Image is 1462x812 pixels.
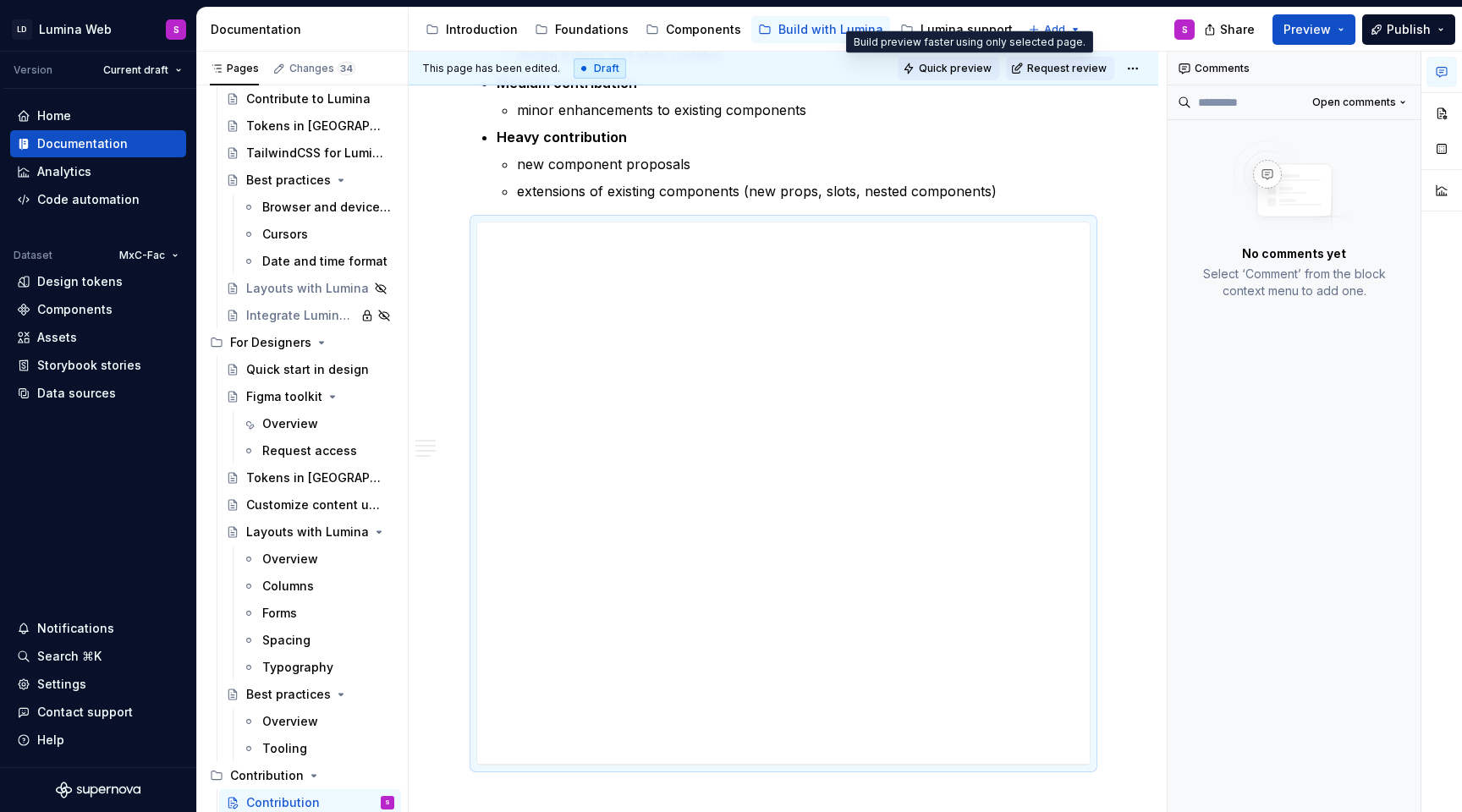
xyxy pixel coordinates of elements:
strong: Heavy contribution [497,129,627,145]
button: LDLumina WebS [3,11,193,47]
div: Page tree [419,13,1020,47]
a: Overview [235,708,401,735]
button: Notifications [10,615,186,642]
a: Home [10,102,186,129]
div: Forms [262,605,297,622]
div: Pages [210,62,259,75]
a: Typography [235,654,401,681]
div: Date and time format [262,253,387,270]
p: Select ‘Comment’ from the block context menu to add one. [1188,266,1400,299]
div: Data sources [37,385,116,402]
div: Overview [262,713,318,730]
a: Introduction [419,16,525,43]
a: Best practices [219,681,401,708]
a: Foundations [528,16,635,43]
div: Changes [289,62,355,75]
div: Request access [262,442,357,459]
a: Documentation [10,130,186,157]
a: Analytics [10,158,186,185]
span: Open comments [1312,96,1396,109]
div: Notifications [37,620,114,637]
div: Spacing [262,632,311,649]
div: Build with Lumina [778,21,883,38]
a: Layouts with Lumina [219,275,401,302]
a: Integrate Lumina in apps [219,302,401,329]
div: Layouts with Lumina [246,280,369,297]
span: Preview [1283,21,1331,38]
div: Documentation [211,21,401,38]
a: Customize content using slot [219,491,401,518]
div: Contribute to Lumina [246,91,371,107]
div: Tooling [262,740,307,757]
div: Best practices [246,686,331,703]
button: Open comments [1305,91,1414,114]
a: Build with Lumina [751,16,890,43]
div: Overview [262,551,318,568]
button: Search ⌘K [10,643,186,670]
a: Layouts with Lumina [219,518,401,546]
div: S [1182,23,1188,36]
div: Assets [37,329,77,346]
button: Share [1195,14,1266,45]
a: Date and time format [235,248,401,275]
svg: Supernova Logo [56,782,140,798]
div: LD [12,19,32,40]
a: Request access [235,437,401,464]
button: Request review [1006,57,1114,80]
button: Contact support [10,699,186,726]
div: Customize content using slot [246,497,386,513]
p: No comments yet [1242,245,1346,262]
span: Request review [1027,62,1107,75]
button: Current draft [96,58,190,82]
a: Overview [235,546,401,573]
div: Tokens in [GEOGRAPHIC_DATA] [246,118,386,134]
div: Contribution [203,762,401,789]
a: Spacing [235,627,401,654]
div: Build preview faster using only selected page. [846,31,1093,53]
div: Contribution [246,794,320,811]
div: Lumina Web [39,21,112,38]
a: Tokens in [GEOGRAPHIC_DATA] [219,464,401,491]
div: Draft [574,58,626,79]
a: Lumina support [893,16,1020,43]
div: Storybook stories [37,357,141,374]
div: Introduction [446,21,518,38]
button: Add [1023,18,1086,41]
div: Help [37,732,64,749]
p: minor enhancements to existing components [517,100,1091,120]
span: Add [1044,23,1065,36]
div: Tokens in [GEOGRAPHIC_DATA] [246,469,386,486]
div: Browser and device support [262,199,391,216]
div: Foundations [555,21,629,38]
div: Contribution [230,767,304,784]
div: TailwindCSS for Lumina [246,145,386,162]
a: Best practices [219,167,401,194]
div: Version [14,63,52,77]
div: Layouts with Lumina [246,524,369,540]
span: Quick preview [919,62,992,75]
button: Publish [1362,14,1455,45]
div: Dataset [14,249,52,262]
a: Settings [10,671,186,698]
div: Home [37,107,71,124]
div: Cursors [262,226,308,243]
span: Share [1220,21,1255,38]
a: Forms [235,600,401,627]
a: Data sources [10,380,186,407]
a: TailwindCSS for Lumina [219,140,401,167]
span: MxC-Fac [119,249,165,262]
div: Documentation [37,135,128,152]
div: Best practices [246,172,331,189]
a: Columns [235,573,401,600]
span: Current draft [103,63,168,77]
div: For Designers [230,334,311,351]
a: Assets [10,324,186,351]
div: Comments [1168,52,1421,85]
div: For Designers [203,329,401,356]
div: Settings [37,676,86,693]
div: Contact support [37,704,133,721]
a: Overview [235,410,401,437]
div: Design tokens [37,273,123,290]
a: Tokens in [GEOGRAPHIC_DATA] [219,112,401,140]
button: Preview [1272,14,1355,45]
